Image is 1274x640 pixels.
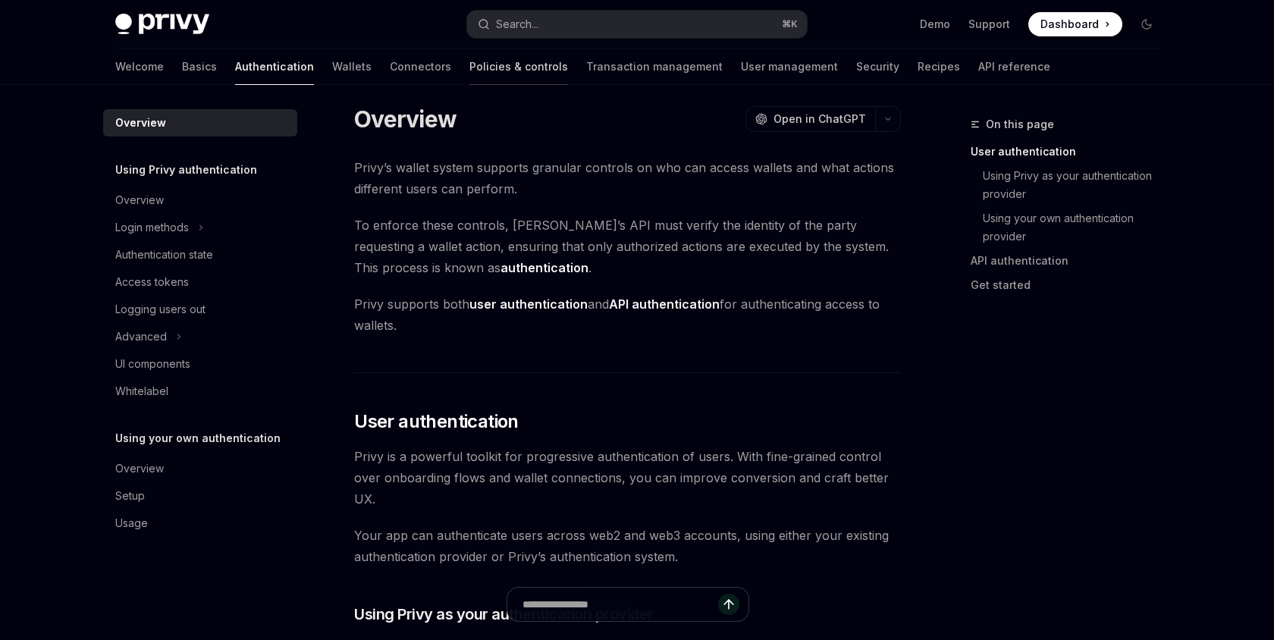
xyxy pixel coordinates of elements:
[115,328,167,346] div: Advanced
[235,49,314,85] a: Authentication
[115,218,189,237] div: Login methods
[115,429,281,447] h5: Using your own authentication
[390,49,451,85] a: Connectors
[354,157,901,199] span: Privy’s wallet system supports granular controls on who can access wallets and what actions diffe...
[856,49,899,85] a: Security
[467,11,807,38] button: Search...⌘K
[782,18,798,30] span: ⌘ K
[354,293,901,336] span: Privy supports both and for authenticating access to wallets.
[978,49,1050,85] a: API reference
[986,115,1054,133] span: On this page
[103,455,297,482] a: Overview
[115,273,189,291] div: Access tokens
[586,49,723,85] a: Transaction management
[115,161,257,179] h5: Using Privy authentication
[983,206,1171,249] a: Using your own authentication provider
[103,378,297,405] a: Whitelabel
[773,111,866,127] span: Open in ChatGPT
[103,268,297,296] a: Access tokens
[469,296,588,312] strong: user authentication
[354,446,901,510] span: Privy is a powerful toolkit for progressive authentication of users. With fine-grained control ov...
[920,17,950,32] a: Demo
[1040,17,1099,32] span: Dashboard
[115,355,190,373] div: UI components
[103,187,297,214] a: Overview
[115,246,213,264] div: Authentication state
[115,49,164,85] a: Welcome
[354,105,457,133] h1: Overview
[1028,12,1122,36] a: Dashboard
[500,260,588,275] strong: authentication
[609,296,720,312] strong: API authentication
[918,49,960,85] a: Recipes
[115,191,164,209] div: Overview
[971,273,1171,297] a: Get started
[496,15,538,33] div: Search...
[971,249,1171,273] a: API authentication
[354,525,901,567] span: Your app can authenticate users across web2 and web3 accounts, using either your existing authent...
[741,49,838,85] a: User management
[971,140,1171,164] a: User authentication
[983,164,1171,206] a: Using Privy as your authentication provider
[182,49,217,85] a: Basics
[115,114,166,132] div: Overview
[103,510,297,537] a: Usage
[115,300,206,318] div: Logging users out
[115,14,209,35] img: dark logo
[103,482,297,510] a: Setup
[115,460,164,478] div: Overview
[354,215,901,278] span: To enforce these controls, [PERSON_NAME]’s API must verify the identity of the party requesting a...
[115,514,148,532] div: Usage
[354,409,519,434] span: User authentication
[103,296,297,323] a: Logging users out
[718,594,739,615] button: Send message
[103,241,297,268] a: Authentication state
[968,17,1010,32] a: Support
[745,106,875,132] button: Open in ChatGPT
[103,109,297,136] a: Overview
[115,382,168,400] div: Whitelabel
[469,49,568,85] a: Policies & controls
[332,49,372,85] a: Wallets
[1134,12,1159,36] button: Toggle dark mode
[103,350,297,378] a: UI components
[115,487,145,505] div: Setup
